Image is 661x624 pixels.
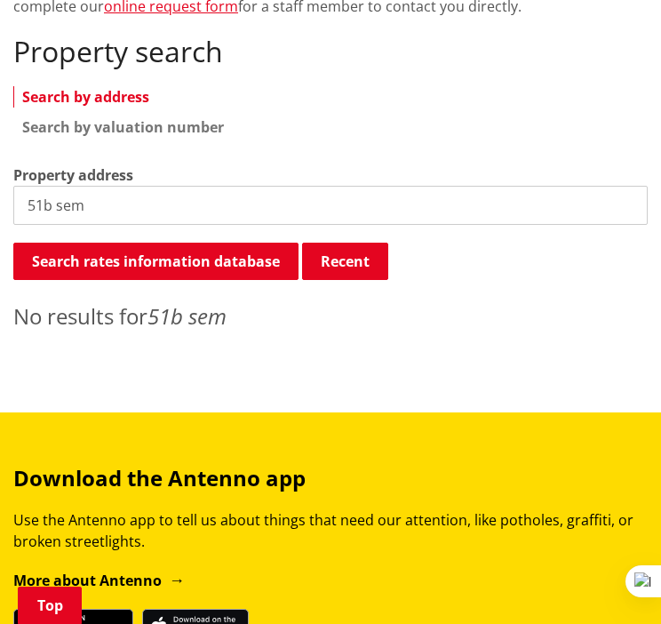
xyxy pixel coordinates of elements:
a: Search by valuation number [13,116,648,138]
button: Search rates information database [13,243,299,280]
a: More about Antenno [13,571,185,590]
a: Top [18,587,82,624]
h3: Download the Antenno app [13,466,648,492]
iframe: Messenger Launcher [579,549,643,613]
p: No results for [13,300,648,332]
h2: Property search [13,35,648,68]
em: 51b sem [147,301,227,331]
p: Use the Antenno app to tell us about things that need our attention, like potholes, graffiti, or ... [13,509,648,552]
a: Search by address [13,86,648,108]
input: e.g. Duke Street NGARUAWAHIA [13,186,648,225]
button: Recent [302,243,388,280]
label: Property address [13,164,133,186]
